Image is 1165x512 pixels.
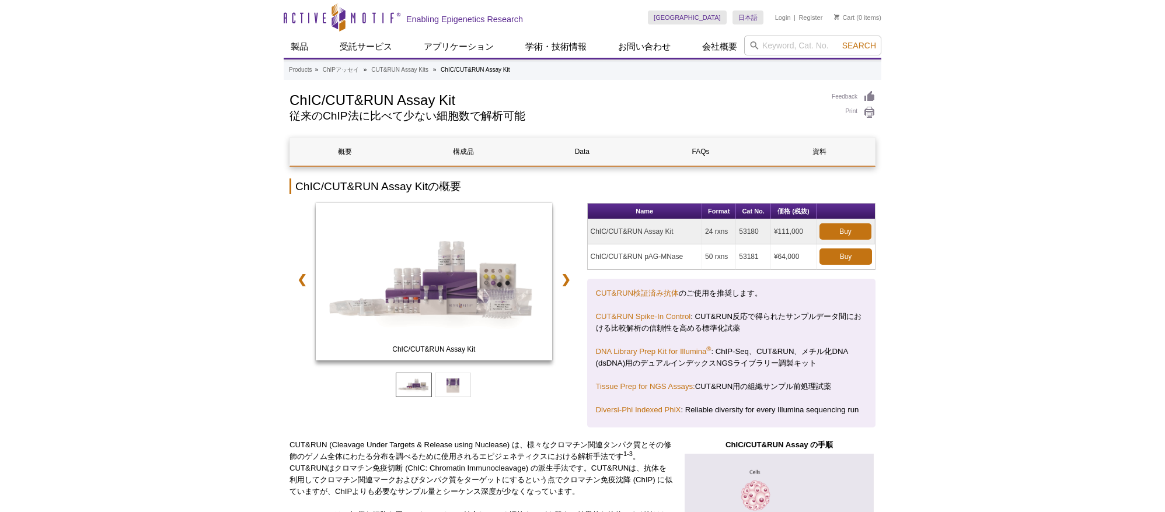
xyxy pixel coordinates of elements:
a: Register [798,13,822,22]
a: CUT&RUN Assay Kits [371,65,428,75]
a: 製品 [284,36,315,58]
a: CUT&RUN Spike-In Control [596,312,691,321]
a: 構成品 [409,138,518,166]
img: ChIC/CUT&RUN Assay Kit [316,203,552,360]
sup: ® [706,345,711,352]
th: Format [702,204,736,219]
a: 受託サービス [333,36,399,58]
a: CUT&RUN検証済み抗体 [596,289,679,297]
p: のご使用を推奨します。 [596,287,867,299]
a: ❮ [289,266,315,293]
p: CUT&RUN (Cleavage Under Targets & Release using Nuclease) は、様々なクロマチン関連タンパク質とその修飾のゲノム全体にわたる分布を調べるた... [289,439,674,497]
td: ¥64,000 [771,244,817,269]
button: Search [839,40,880,51]
td: 53181 [736,244,771,269]
li: » [315,66,318,73]
sup: 1-3 [623,450,633,457]
h2: ChIC/CUT&RUN Assay Kitの概要 [289,178,876,194]
a: お問い合わせ [611,36,678,58]
span: Search [842,41,876,50]
a: ChIC/CUT&RUN Assay Kit [316,203,552,364]
a: Tissue Prep for NGS Assays: [596,382,695,391]
p: : Reliable diversity for every Illumina sequencing run [596,404,867,416]
a: ❯ [553,266,578,293]
li: » [364,66,367,73]
a: FAQs [646,138,756,166]
th: Name [588,204,703,219]
p: : CUT&RUN反応で得られたサンプルデータ間における比較解析の信頼性を高める標準化試薬 [596,311,867,334]
p: CUT&RUN用の組織サンプル前処理試薬 [596,381,867,392]
td: 50 rxns [702,244,736,269]
h1: ChIC/CUT&RUN Assay Kit [289,90,820,108]
th: Cat No. [736,204,771,219]
a: アプリケーション [417,36,501,58]
li: | [794,10,796,24]
a: Products [289,65,312,75]
li: ChIC/CUT&RUN Assay Kit [441,66,510,73]
a: Diversi-Phi Indexed PhiX [596,405,681,414]
a: 資料 [765,138,874,166]
a: Data [527,138,637,166]
a: Feedback [832,90,876,103]
h2: 従来のChIP法に比べて少ない細胞数で解析可能 [289,111,820,121]
td: ChIC/CUT&RUN pAG-MNase [588,244,703,269]
li: (0 items) [834,10,881,24]
h2: Enabling Epigenetics Research [406,14,523,24]
a: Buy [819,223,871,240]
input: Keyword, Cat. No. [744,36,881,55]
a: ChIPアッセイ [323,65,359,75]
img: Your Cart [834,14,839,20]
td: ¥111,000 [771,219,817,244]
p: : ChIP-Seq、CUT&RUN、メチル化DNA (dsDNA)用のデュアルインデックスNGSライブラリー調製キット [596,346,867,369]
a: 学術・技術情報 [518,36,594,58]
a: Print [832,106,876,119]
td: 53180 [736,219,771,244]
a: 会社概要 [695,36,744,58]
a: Buy [819,248,872,265]
a: 概要 [290,138,400,166]
th: 価格 (税抜) [771,204,817,219]
span: ChIC/CUT&RUN Assay Kit [318,343,549,355]
td: 24 rxns [702,219,736,244]
a: [GEOGRAPHIC_DATA] [648,10,727,24]
a: Cart [834,13,854,22]
li: » [433,66,437,73]
a: 日本語 [733,10,763,24]
a: Login [775,13,791,22]
strong: ChIC/CUT&RUN Assay の手順 [725,440,833,449]
td: ChIC/CUT&RUN Assay Kit [588,219,703,244]
a: DNA Library Prep Kit for Illumina® [596,347,711,356]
